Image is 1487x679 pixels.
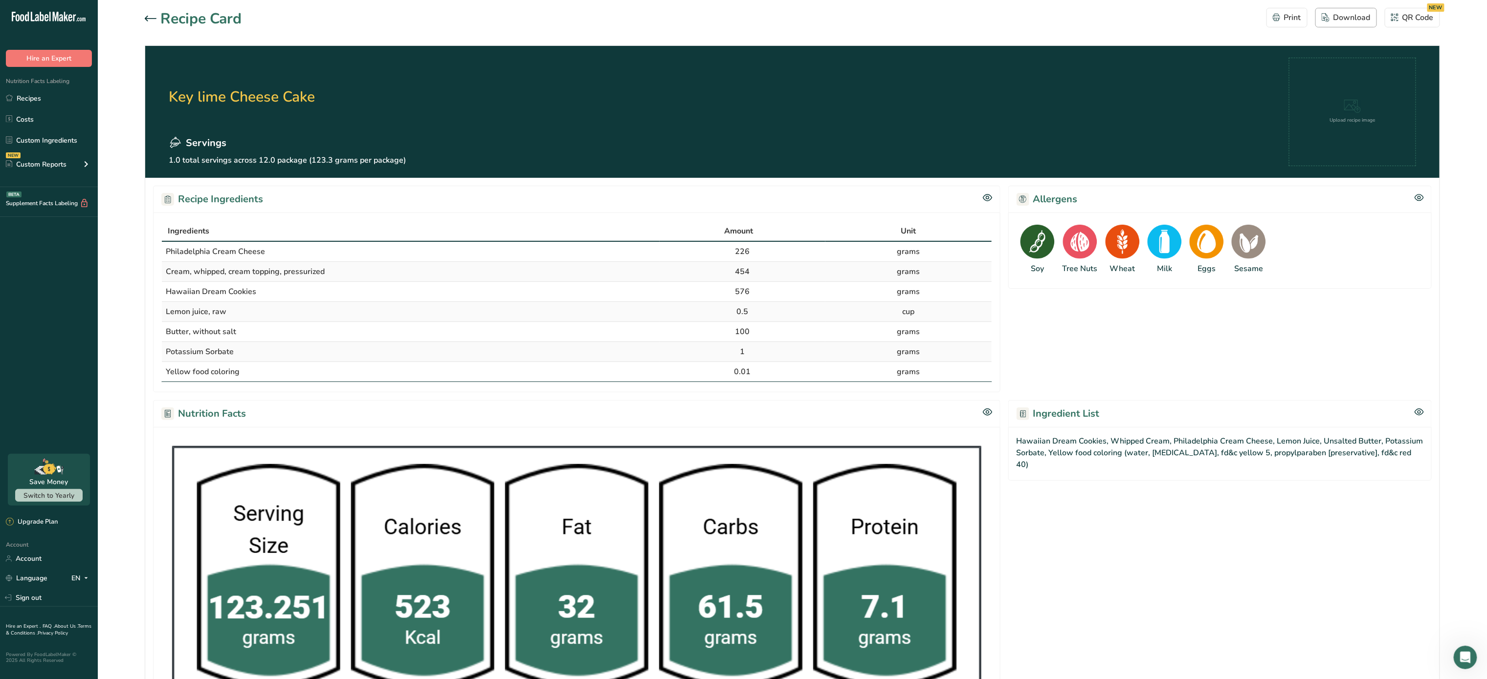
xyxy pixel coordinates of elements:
[160,8,242,30] h1: Recipe Card
[54,623,78,630] a: About Us .
[168,225,209,237] span: Ingredients
[1008,427,1432,481] div: Hawaiian Dream Cookies, Whipped Cream, Philadelphia Cream Cheese, Lemon Juice, Unsalted Butter, P...
[1017,192,1078,207] h2: Allergens
[23,491,74,500] span: Switch to Yearly
[166,326,236,337] span: Butter, without salt
[166,366,240,377] span: Yellow food coloring
[660,302,825,322] td: 0.5
[1021,225,1055,259] img: Soy
[1157,263,1172,275] div: Milk
[1110,263,1135,275] div: Wheat
[1198,263,1216,275] div: Eggs
[166,306,226,317] span: Lemon juice, raw
[1391,12,1434,23] div: QR Code
[724,225,753,237] span: Amount
[161,192,263,207] h2: Recipe Ingredients
[1063,263,1098,275] div: Tree Nuts
[1106,225,1140,259] img: Wheat
[6,623,41,630] a: Hire an Expert .
[1190,225,1224,259] img: Eggs
[6,191,22,197] div: BETA
[660,362,825,382] td: 0.01
[660,242,825,262] td: 226
[30,477,68,487] div: Save Money
[1148,225,1182,259] img: Milk
[6,159,67,170] div: Custom Reports
[660,282,825,302] td: 576
[825,302,991,322] td: cup
[825,242,991,262] td: grams
[6,517,58,527] div: Upgrade Plan
[1330,117,1376,124] div: Upload recipe image
[166,246,265,257] span: Philadelphia Cream Cheese
[43,623,54,630] a: FAQ .
[901,225,916,237] span: Unit
[6,652,92,663] div: Powered By FoodLabelMaker © 2025 All Rights Reserved
[1266,8,1308,27] button: Print
[6,570,47,587] a: Language
[1234,263,1263,275] div: Sesame
[161,406,246,421] h2: Nutrition Facts
[38,630,68,637] a: Privacy Policy
[1315,8,1377,27] button: Download
[660,322,825,342] td: 100
[825,322,991,342] td: grams
[1385,8,1440,27] button: QR Code NEW
[825,342,991,362] td: grams
[166,266,325,277] span: Cream, whipped, cream topping, pressurized
[166,346,234,357] span: Potassium Sorbate
[825,262,991,282] td: grams
[1232,225,1266,259] img: Sesame
[660,262,825,282] td: 454
[15,489,83,502] button: Switch to Yearly
[1063,225,1097,259] img: Tree Nuts
[6,50,92,67] button: Hire an Expert
[825,362,991,382] td: grams
[1017,406,1100,421] h2: Ingredient List
[6,623,91,637] a: Terms & Conditions .
[6,152,21,158] div: NEW
[1454,646,1477,669] iframe: Intercom live chat
[1322,12,1371,23] div: Download
[1031,263,1044,275] div: Soy
[660,342,825,362] td: 1
[186,136,226,150] span: Servings
[166,286,256,297] span: Hawaiian Dream Cookies
[825,282,991,302] td: grams
[169,58,406,136] h2: Key lime Cheese Cake
[71,573,92,584] div: EN
[1273,12,1301,23] div: Print
[169,154,406,166] p: 1.0 total servings across 12.0 package (123.3 grams per package)
[1427,3,1444,12] div: NEW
